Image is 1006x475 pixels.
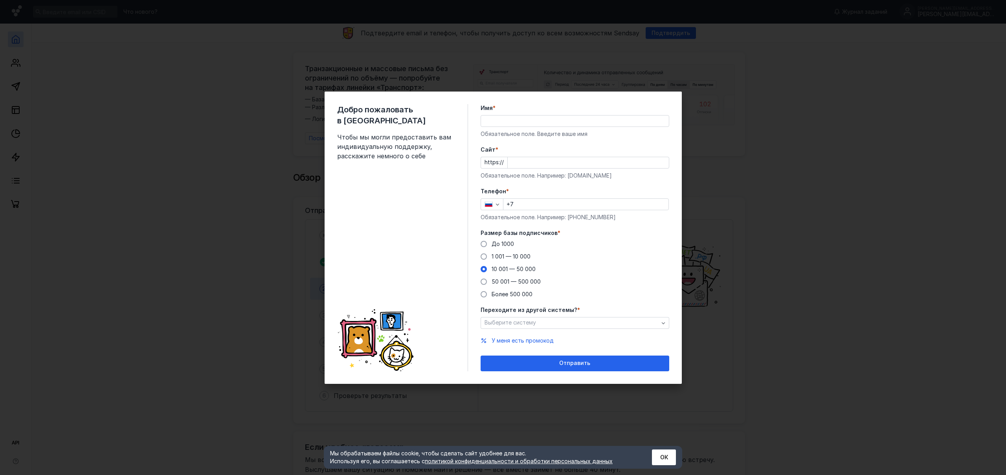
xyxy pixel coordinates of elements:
div: Мы обрабатываем файлы cookie, чтобы сделать сайт удобнее для вас. Используя его, вы соглашаетесь c [330,449,633,465]
span: Размер базы подписчиков [481,229,558,237]
span: Более 500 000 [492,291,532,297]
span: Cайт [481,146,496,154]
button: Отправить [481,356,669,371]
span: У меня есть промокод [492,337,554,344]
button: У меня есть промокод [492,337,554,345]
div: Обязательное поле. Введите ваше имя [481,130,669,138]
span: 10 001 — 50 000 [492,266,536,272]
span: 1 001 — 10 000 [492,253,531,260]
span: Добро пожаловать в [GEOGRAPHIC_DATA] [337,104,455,126]
span: Имя [481,104,493,112]
span: Телефон [481,187,506,195]
div: Обязательное поле. Например: [DOMAIN_NAME] [481,172,669,180]
button: Выберите систему [481,317,669,329]
span: Отправить [559,360,590,367]
div: Обязательное поле. Например: [PHONE_NUMBER] [481,213,669,221]
span: 50 001 — 500 000 [492,278,541,285]
button: ОК [652,449,676,465]
span: Переходите из другой системы? [481,306,577,314]
span: До 1000 [492,240,514,247]
a: политикой конфиденциальности и обработки персональных данных [425,458,613,464]
span: Чтобы мы могли предоставить вам индивидуальную поддержку, расскажите немного о себе [337,132,455,161]
span: Выберите систему [485,319,536,326]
